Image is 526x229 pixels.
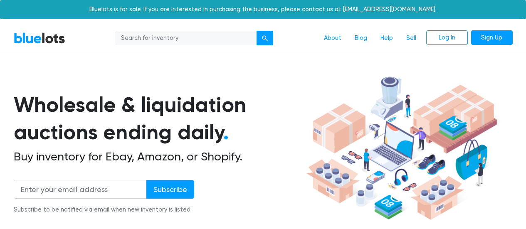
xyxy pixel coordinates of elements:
[14,180,147,199] input: Enter your email address
[223,120,229,145] span: .
[374,30,400,46] a: Help
[400,30,423,46] a: Sell
[14,150,303,164] h2: Buy inventory for Ebay, Amazon, or Shopify.
[116,31,257,46] input: Search for inventory
[146,180,194,199] input: Subscribe
[14,32,65,44] a: BlueLots
[317,30,348,46] a: About
[303,73,500,224] img: hero-ee84e7d0318cb26816c560f6b4441b76977f77a177738b4e94f68c95b2b83dbb.png
[348,30,374,46] a: Blog
[471,30,513,45] a: Sign Up
[14,91,303,146] h1: Wholesale & liquidation auctions ending daily
[426,30,468,45] a: Log In
[14,205,194,214] div: Subscribe to be notified via email when new inventory is listed.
